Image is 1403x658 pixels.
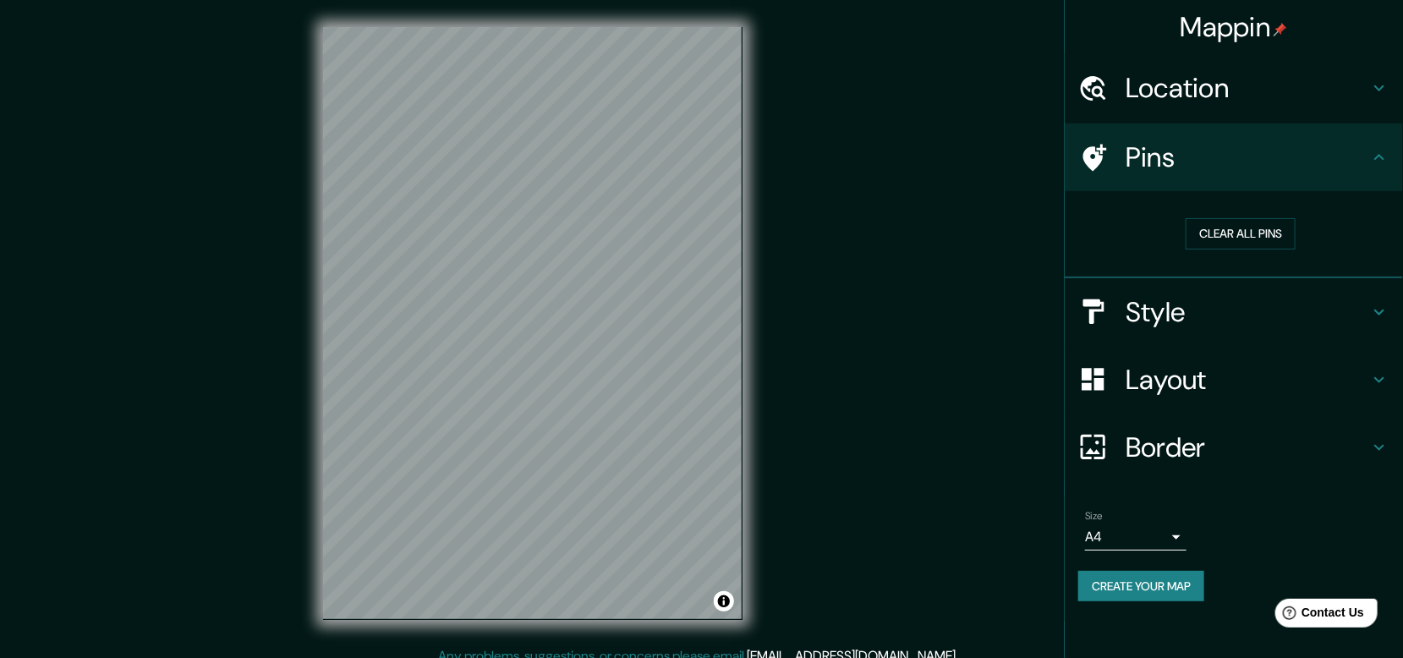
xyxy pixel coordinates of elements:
h4: Layout [1126,363,1369,397]
div: Location [1065,54,1403,122]
button: Create your map [1078,571,1204,602]
div: Border [1065,414,1403,481]
div: Layout [1065,346,1403,414]
label: Size [1085,508,1103,523]
h4: Location [1126,71,1369,105]
button: Toggle attribution [714,591,734,611]
canvas: Map [323,27,743,620]
h4: Pins [1126,140,1369,174]
iframe: Help widget launcher [1252,592,1384,639]
h4: Border [1126,430,1369,464]
h4: Style [1126,295,1369,329]
div: A4 [1085,524,1187,551]
div: Style [1065,278,1403,346]
div: Pins [1065,123,1403,191]
button: Clear all pins [1186,218,1296,249]
img: pin-icon.png [1274,23,1287,36]
h4: Mappin [1181,10,1288,44]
